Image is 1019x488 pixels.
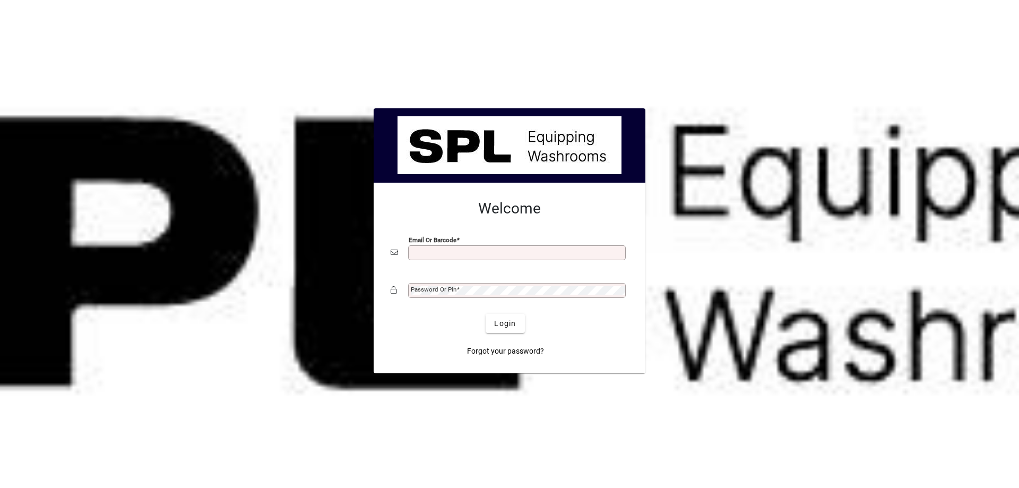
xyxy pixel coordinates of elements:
[391,200,628,218] h2: Welcome
[463,341,548,361] a: Forgot your password?
[467,346,544,357] span: Forgot your password?
[486,314,524,333] button: Login
[411,286,456,293] mat-label: Password or Pin
[494,318,516,329] span: Login
[409,236,456,244] mat-label: Email or Barcode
